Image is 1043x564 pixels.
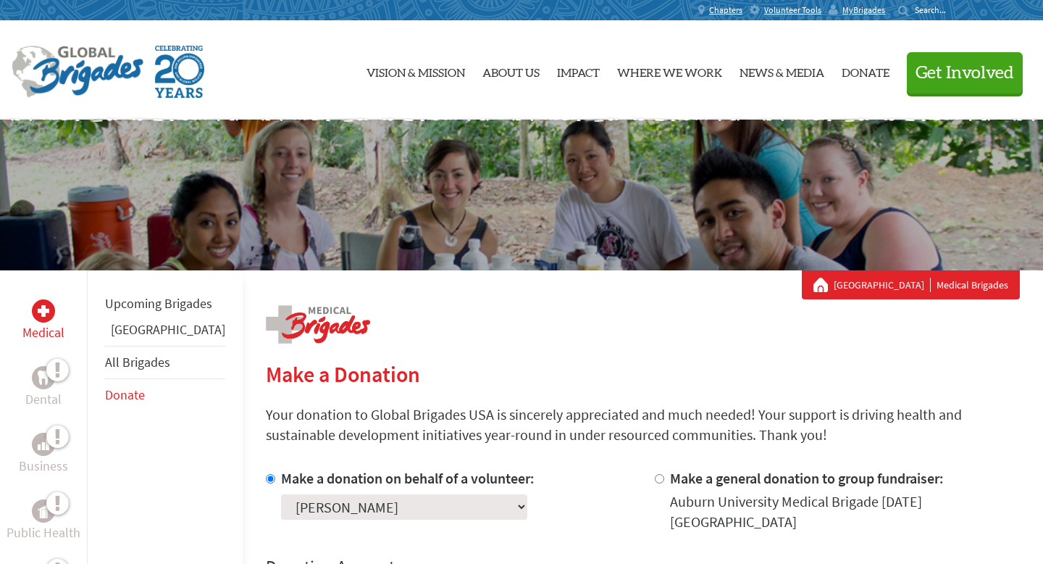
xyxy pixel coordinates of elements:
[38,504,49,518] img: Public Health
[105,288,225,320] li: Upcoming Brigades
[32,499,55,523] div: Public Health
[38,370,49,384] img: Dental
[7,499,80,543] a: Public HealthPublic Health
[281,469,535,487] label: Make a donation on behalf of a volunteer:
[38,439,49,450] img: Business
[366,33,465,108] a: Vision & Mission
[25,389,62,410] p: Dental
[266,361,1020,387] h2: Make a Donation
[916,65,1014,82] span: Get Involved
[105,320,225,346] li: Ghana
[155,46,204,98] img: Global Brigades Celebrating 20 Years
[266,305,370,344] img: logo-medical.png
[670,492,1021,532] div: Auburn University Medical Brigade [DATE] [GEOGRAPHIC_DATA]
[19,456,68,476] p: Business
[105,346,225,379] li: All Brigades
[842,33,889,108] a: Donate
[32,299,55,323] div: Medical
[266,405,1020,445] p: Your donation to Global Brigades USA is sincerely appreciated and much needed! Your support is dr...
[915,4,956,15] input: Search...
[22,323,64,343] p: Medical
[7,523,80,543] p: Public Health
[38,305,49,317] img: Medical
[709,4,742,16] span: Chapters
[617,33,722,108] a: Where We Work
[834,278,931,292] a: [GEOGRAPHIC_DATA]
[19,433,68,476] a: BusinessBusiness
[105,386,145,403] a: Donate
[105,354,170,370] a: All Brigades
[12,46,143,98] img: Global Brigades Logo
[25,366,62,410] a: DentalDental
[907,52,1023,94] button: Get Involved
[670,469,944,487] label: Make a general donation to group fundraiser:
[105,379,225,411] li: Donate
[32,433,55,456] div: Business
[22,299,64,343] a: MedicalMedical
[111,321,225,338] a: [GEOGRAPHIC_DATA]
[813,278,1008,292] div: Medical Brigades
[482,33,540,108] a: About Us
[740,33,824,108] a: News & Media
[557,33,600,108] a: Impact
[32,366,55,389] div: Dental
[764,4,821,16] span: Volunteer Tools
[842,4,885,16] span: MyBrigades
[105,295,212,312] a: Upcoming Brigades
